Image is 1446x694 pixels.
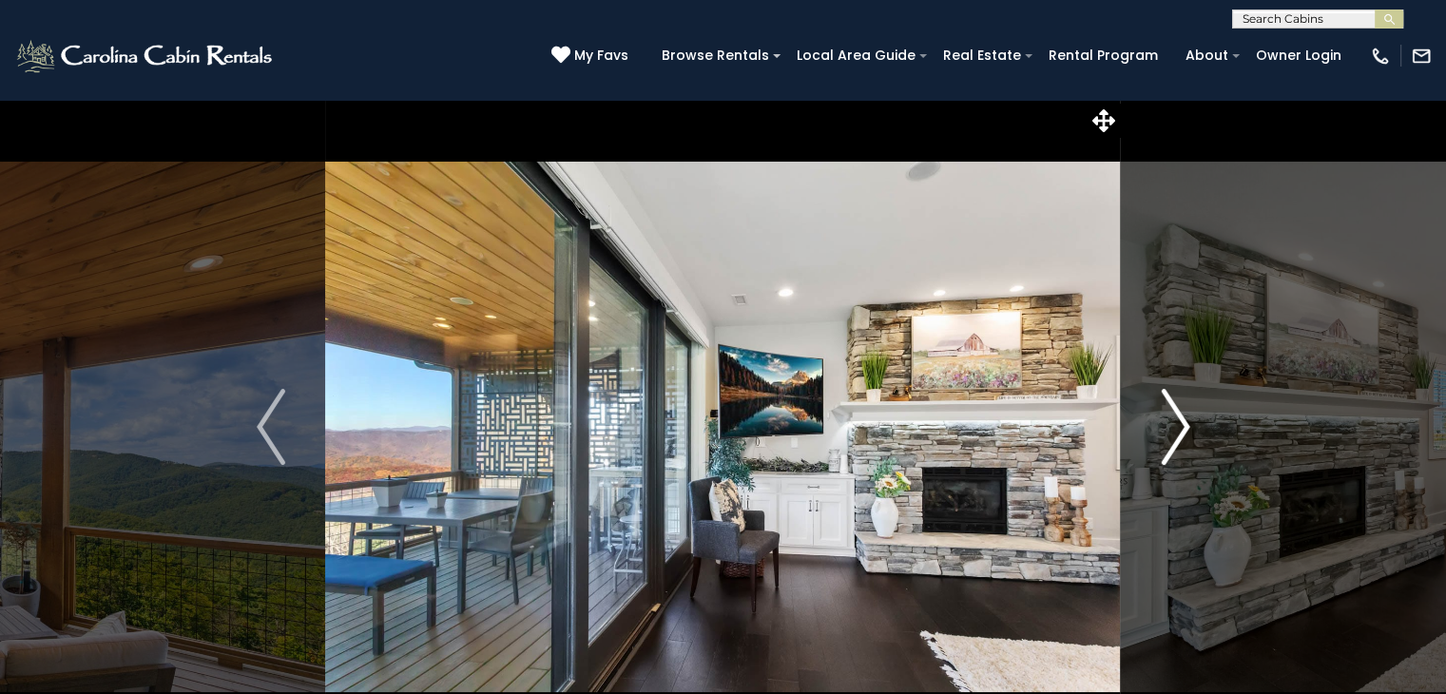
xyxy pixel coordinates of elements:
[1370,46,1391,67] img: phone-regular-white.png
[1411,46,1432,67] img: mail-regular-white.png
[1176,41,1238,70] a: About
[652,41,779,70] a: Browse Rentals
[1246,41,1351,70] a: Owner Login
[934,41,1031,70] a: Real Estate
[14,37,278,75] img: White-1-2.png
[1039,41,1167,70] a: Rental Program
[551,46,633,67] a: My Favs
[1161,389,1189,465] img: arrow
[257,389,285,465] img: arrow
[574,46,628,66] span: My Favs
[787,41,925,70] a: Local Area Guide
